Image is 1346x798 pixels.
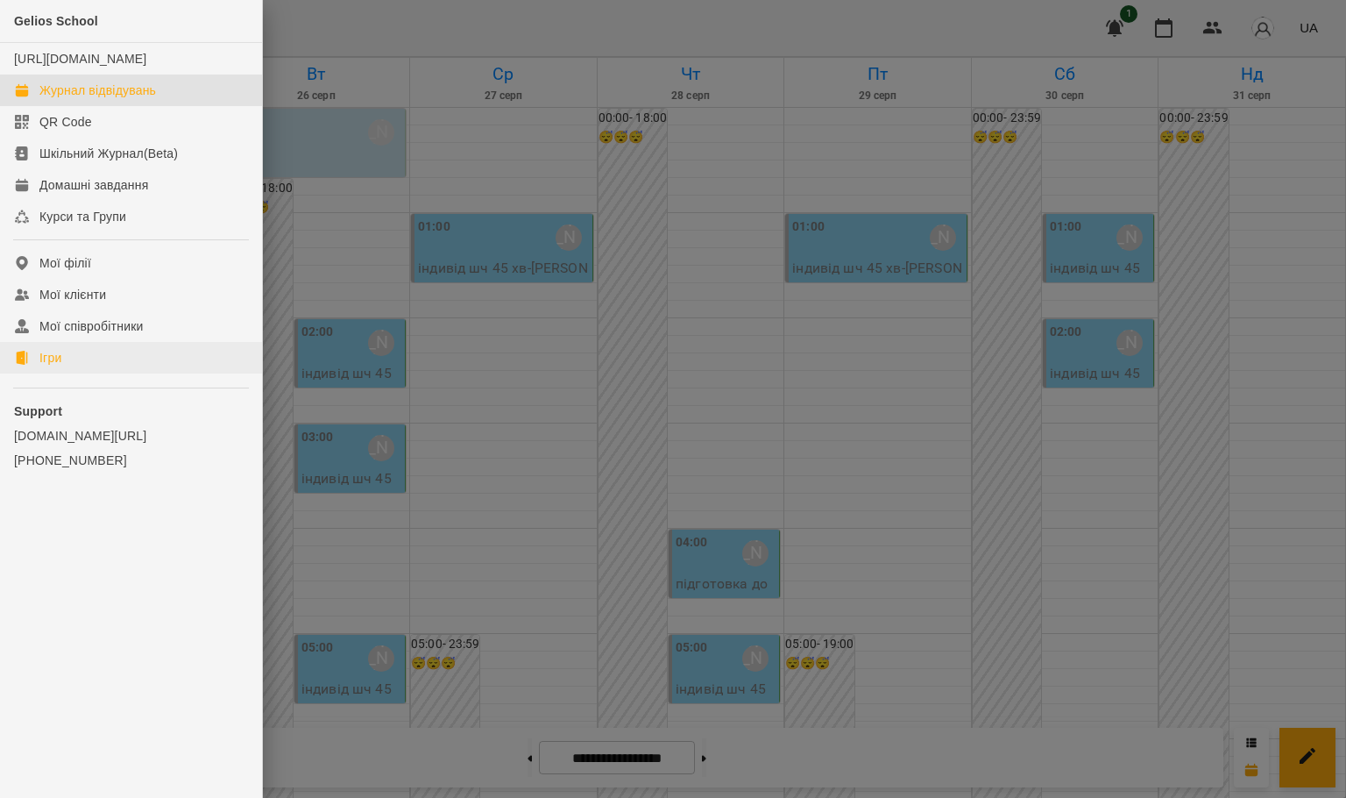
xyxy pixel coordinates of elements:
[14,452,248,469] a: [PHONE_NUMBER]
[39,176,148,194] div: Домашні завдання
[39,254,91,272] div: Мої філії
[14,403,248,420] p: Support
[14,52,146,66] a: [URL][DOMAIN_NAME]
[39,349,61,367] div: Ігри
[39,113,92,131] div: QR Code
[39,286,106,303] div: Мої клієнти
[39,317,144,335] div: Мої співробітники
[39,82,156,99] div: Журнал відвідувань
[14,14,98,28] span: Gelios School
[14,427,248,445] a: [DOMAIN_NAME][URL]
[39,145,178,162] div: Шкільний Журнал(Beta)
[39,208,126,225] div: Курси та Групи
